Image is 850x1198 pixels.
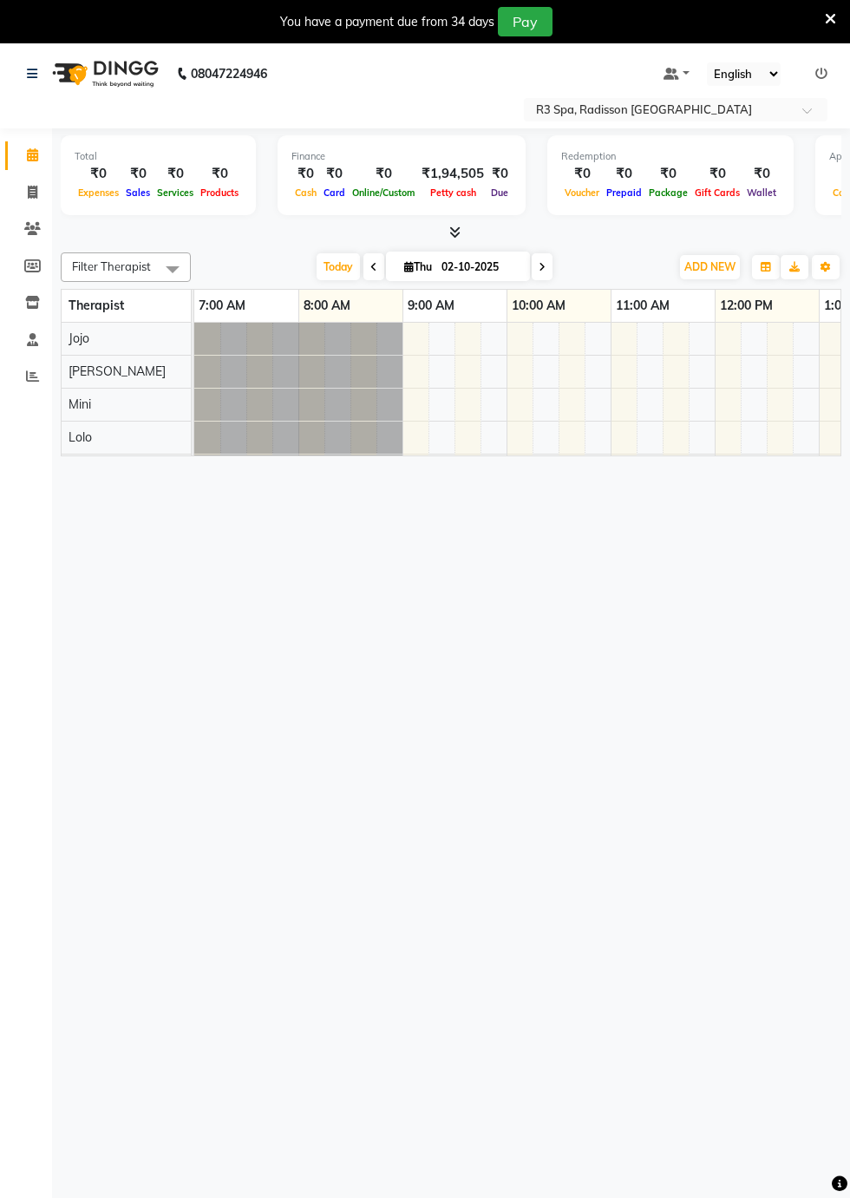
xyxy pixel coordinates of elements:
div: ₹0 [197,164,242,184]
div: ₹0 [291,164,320,184]
span: Mini [69,396,91,412]
span: Cash [291,187,320,199]
a: 8:00 AM [299,293,355,318]
span: Thu [400,260,436,273]
span: Therapist [69,298,124,313]
div: ₹0 [122,164,154,184]
span: Services [154,187,197,199]
div: ₹0 [603,164,645,184]
span: Expenses [75,187,122,199]
span: Products [197,187,242,199]
span: Voucher [561,187,603,199]
span: [PERSON_NAME] [69,363,166,379]
span: Petty cash [427,187,480,199]
div: Finance [291,149,512,164]
img: logo [44,49,163,98]
button: Pay [498,7,552,36]
div: ₹1,94,505 [418,164,487,184]
a: 12:00 PM [716,293,777,318]
button: ADD NEW [680,255,740,279]
div: ₹0 [487,164,512,184]
div: ₹0 [349,164,418,184]
span: Prepaid [603,187,645,199]
a: 7:00 AM [194,293,250,318]
div: You have a payment due from 34 days [280,13,494,31]
a: 9:00 AM [403,293,459,318]
span: Card [320,187,349,199]
span: Package [645,187,691,199]
span: Filter Therapist [72,259,151,273]
span: Lolo [69,429,92,445]
span: ADD NEW [684,260,736,273]
span: Wallet [743,187,780,199]
div: ₹0 [645,164,691,184]
a: 11:00 AM [611,293,674,318]
div: ₹0 [154,164,197,184]
b: 08047224946 [191,49,267,98]
span: Sales [122,187,154,199]
span: Due [487,187,512,199]
span: Today [317,253,360,280]
a: 10:00 AM [507,293,570,318]
span: Gift Cards [691,187,743,199]
input: 2025-10-02 [436,254,523,280]
div: ₹0 [743,164,780,184]
div: Total [75,149,242,164]
span: Jojo [69,331,89,346]
div: ₹0 [75,164,122,184]
div: Redemption [561,149,780,164]
div: ₹0 [691,164,743,184]
span: Online/Custom [349,187,418,199]
div: ₹0 [320,164,349,184]
div: ₹0 [561,164,603,184]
